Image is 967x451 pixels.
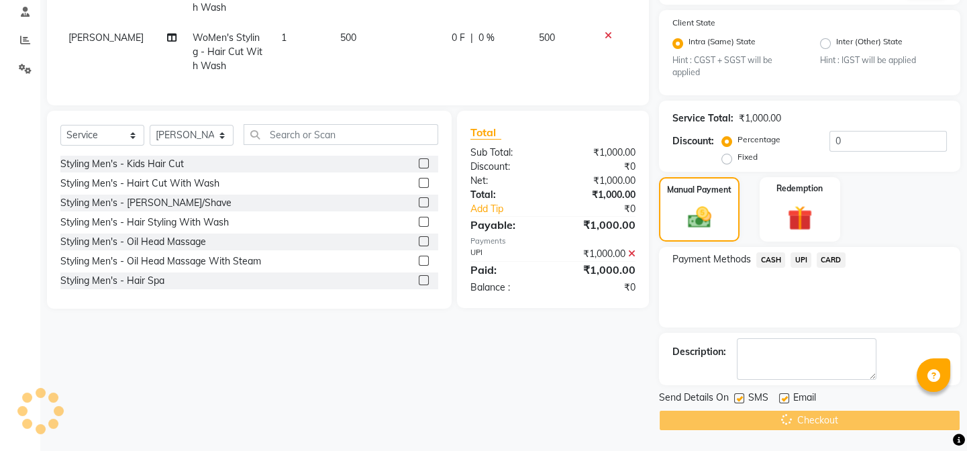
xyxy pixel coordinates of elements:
[672,345,726,359] div: Description:
[60,235,206,249] div: Styling Men's - Oil Head Massage
[680,204,719,231] img: _cash.svg
[460,160,553,174] div: Discount:
[460,174,553,188] div: Net:
[672,111,733,126] div: Service Total:
[470,31,473,45] span: |
[460,146,553,160] div: Sub Total:
[748,391,768,407] span: SMS
[60,157,184,171] div: Styling Men's - Kids Hair Cut
[737,151,758,163] label: Fixed
[553,146,646,160] div: ₹1,000.00
[739,111,781,126] div: ₹1,000.00
[568,202,646,216] div: ₹0
[60,254,261,268] div: Styling Men's - Oil Head Massage With Steam
[553,174,646,188] div: ₹1,000.00
[193,32,262,72] span: WoMen's Styling - Hair Cut With Wash
[244,124,438,145] input: Search or Scan
[553,247,646,261] div: ₹1,000.00
[553,160,646,174] div: ₹0
[340,32,356,44] span: 500
[60,215,229,230] div: Styling Men's - Hair Styling With Wash
[817,252,846,268] span: CARD
[553,262,646,278] div: ₹1,000.00
[672,17,715,29] label: Client State
[659,391,729,407] span: Send Details On
[460,281,553,295] div: Balance :
[460,217,553,233] div: Payable:
[672,54,799,79] small: Hint : CGST + SGST will be applied
[820,54,947,66] small: Hint : IGST will be applied
[60,274,164,288] div: Styling Men's - Hair Spa
[776,183,823,195] label: Redemption
[460,247,553,261] div: UPI
[281,32,287,44] span: 1
[478,31,495,45] span: 0 %
[460,202,568,216] a: Add Tip
[470,126,501,140] span: Total
[68,32,144,44] span: [PERSON_NAME]
[553,188,646,202] div: ₹1,000.00
[553,281,646,295] div: ₹0
[672,134,714,148] div: Discount:
[667,184,731,196] label: Manual Payment
[539,32,555,44] span: 500
[672,252,751,266] span: Payment Methods
[836,36,903,52] label: Inter (Other) State
[60,196,232,210] div: Styling Men's - [PERSON_NAME]/Shave
[791,252,811,268] span: UPI
[60,177,219,191] div: Styling Men's - Hairt Cut With Wash
[553,217,646,233] div: ₹1,000.00
[756,252,785,268] span: CASH
[452,31,465,45] span: 0 F
[737,134,780,146] label: Percentage
[793,391,816,407] span: Email
[689,36,756,52] label: Intra (Same) State
[780,203,820,234] img: _gift.svg
[460,262,553,278] div: Paid:
[470,236,635,247] div: Payments
[460,188,553,202] div: Total:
